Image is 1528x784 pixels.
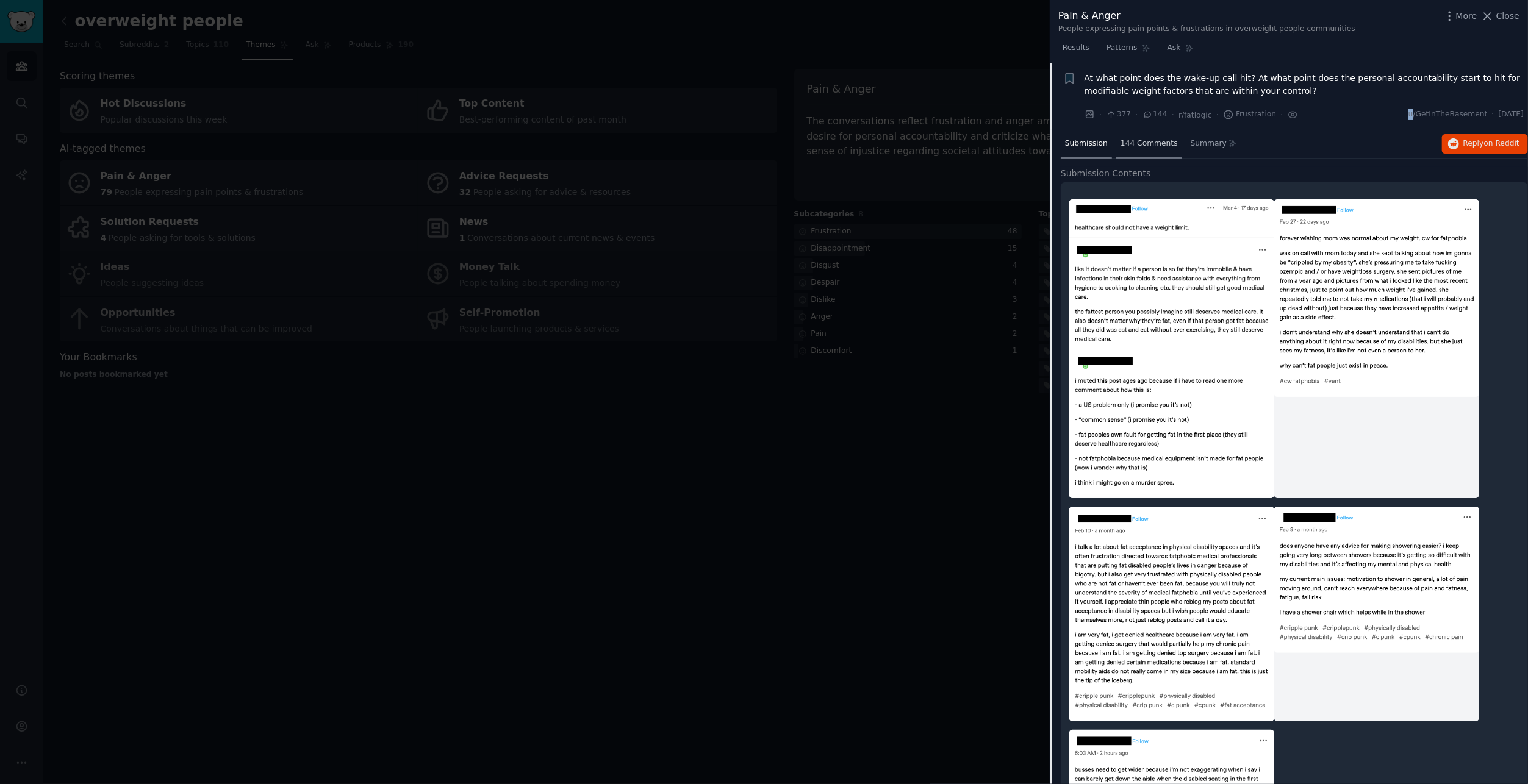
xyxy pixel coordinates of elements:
span: · [1172,109,1174,121]
span: Ask [1168,43,1181,54]
span: r/fatlogic [1178,111,1212,119]
span: 377 [1106,109,1131,120]
span: u/GetInTheBasement [1408,109,1488,120]
span: Reply [1463,138,1519,149]
span: 144 [1142,109,1168,120]
div: Pain & Anger [1058,9,1355,24]
span: Frustration [1223,109,1276,120]
span: · [1280,109,1283,121]
div: People expressing pain points & frustrations in overweight people communities [1058,24,1355,35]
a: Results [1058,38,1094,63]
a: At what point does the wake-up call hit? At what point does the personal accountability start to ... [1085,72,1524,98]
a: Patterns [1102,38,1154,63]
span: · [1099,109,1102,121]
img: At what point does the wake-up call hit? At what point does the personal accountability start to ... [1274,507,1479,653]
span: · [1135,109,1138,121]
span: More [1456,10,1477,23]
img: At what point does the wake-up call hit? At what point does the personal accountability start to ... [1069,507,1274,722]
span: [DATE] [1499,109,1524,120]
a: Ask [1163,38,1198,63]
button: More [1443,10,1477,23]
span: on Reddit [1484,139,1519,148]
span: Results [1063,43,1089,54]
span: Submission Contents [1061,167,1151,180]
span: Submission [1065,138,1108,149]
span: · [1216,109,1219,121]
img: At what point does the wake-up call hit? At what point does the personal accountability start to ... [1069,199,1274,498]
img: At what point does the wake-up call hit? At what point does the personal accountability start to ... [1274,199,1479,397]
button: Close [1481,10,1519,23]
span: Close [1496,10,1519,23]
span: 144 Comments [1121,138,1178,149]
button: Replyon Reddit [1442,134,1528,154]
span: · [1492,109,1494,120]
span: Patterns [1107,43,1137,54]
span: Summary [1191,138,1227,149]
